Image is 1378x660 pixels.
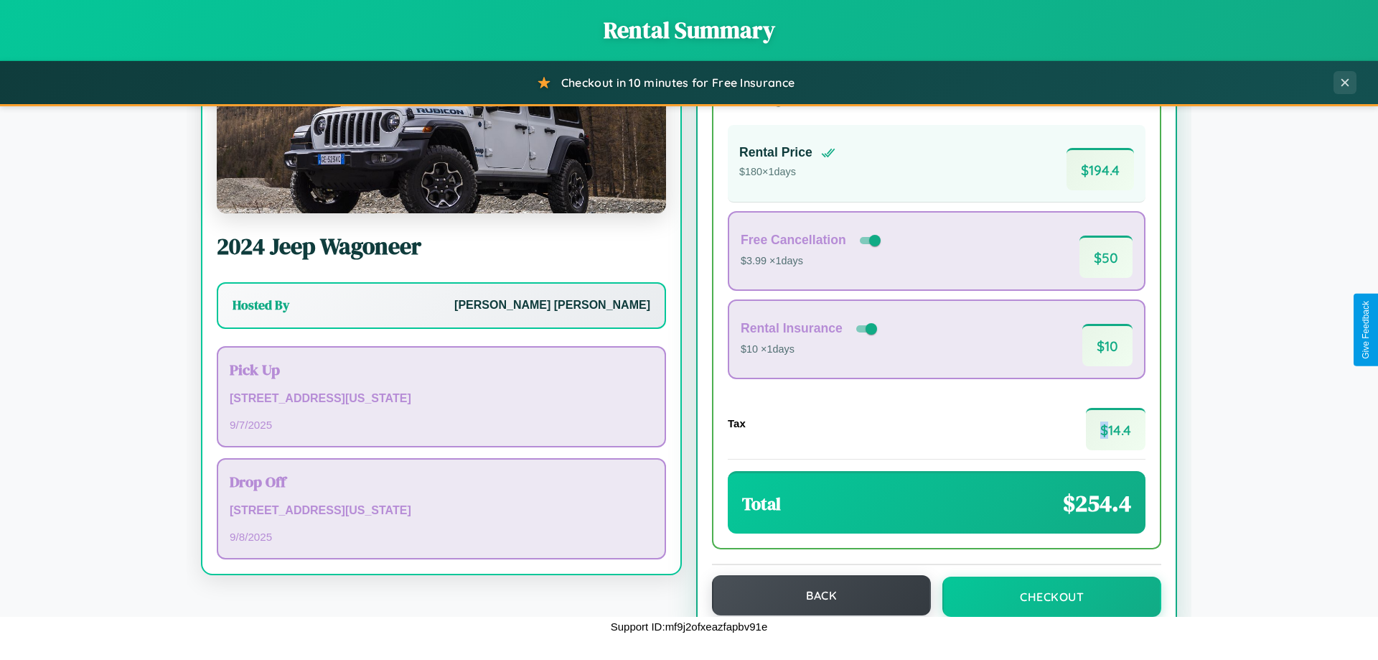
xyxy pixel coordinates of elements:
[1086,408,1145,450] span: $ 14.4
[741,233,846,248] h4: Free Cancellation
[942,577,1161,617] button: Checkout
[1082,324,1133,366] span: $ 10
[230,359,653,380] h3: Pick Up
[728,417,746,429] h4: Tax
[230,471,653,492] h3: Drop Off
[741,252,883,271] p: $3.99 × 1 days
[741,340,880,359] p: $10 × 1 days
[1063,488,1131,519] span: $ 254.4
[1067,148,1134,190] span: $ 194.4
[741,321,843,336] h4: Rental Insurance
[1079,236,1133,278] span: $ 50
[712,575,931,615] button: Back
[233,297,289,314] h3: Hosted By
[14,14,1364,46] h1: Rental Summary
[611,617,767,636] p: Support ID: mf9j2ofxeazfapbv91e
[454,295,650,316] p: [PERSON_NAME] [PERSON_NAME]
[230,415,653,434] p: 9 / 7 / 2025
[230,527,653,547] p: 9 / 8 / 2025
[1361,301,1371,359] div: Give Feedback
[230,389,653,409] p: [STREET_ADDRESS][US_STATE]
[739,145,812,160] h4: Rental Price
[217,70,666,213] img: Jeep Wagoneer
[561,75,795,90] span: Checkout in 10 minutes for Free Insurance
[230,501,653,521] p: [STREET_ADDRESS][US_STATE]
[739,163,835,182] p: $ 180 × 1 days
[217,231,666,262] h2: 2024 Jeep Wagoneer
[742,492,781,516] h3: Total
